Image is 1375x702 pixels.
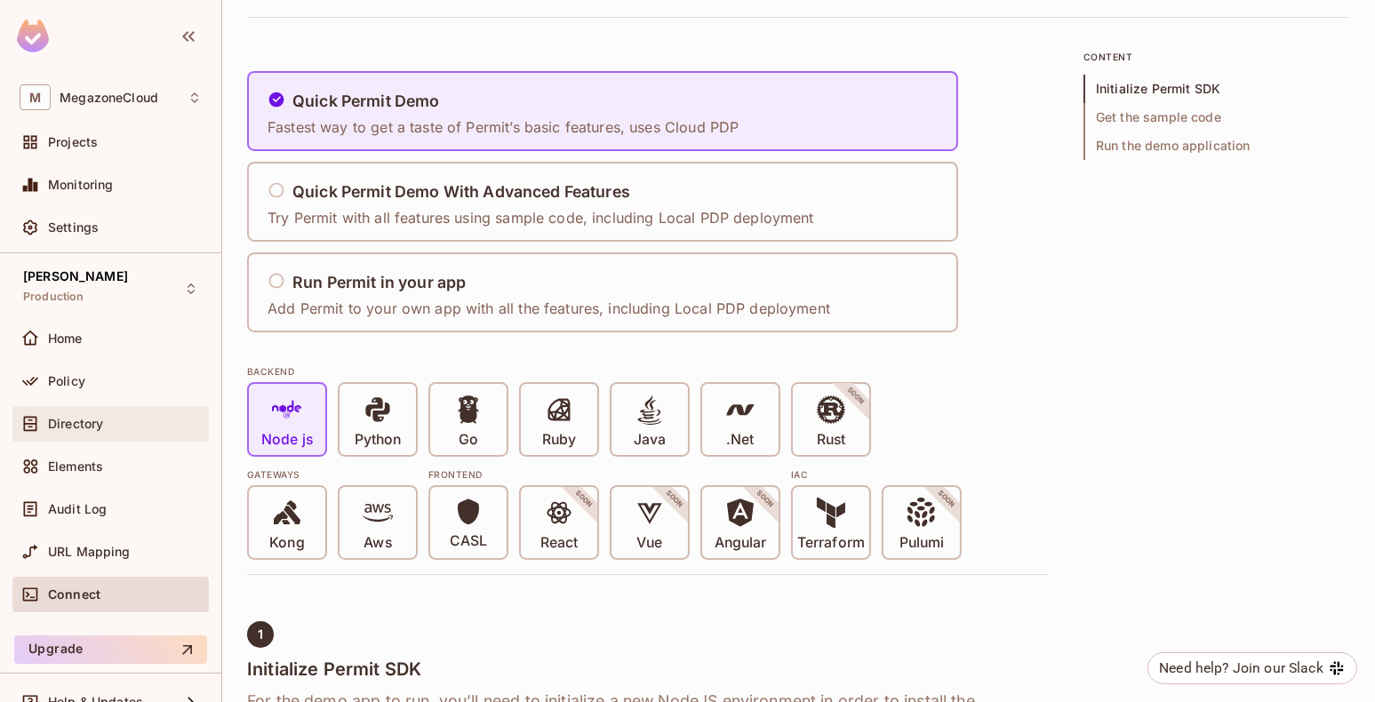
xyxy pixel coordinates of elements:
span: Elements [48,459,103,474]
h5: Run Permit in your app [292,274,466,291]
span: Audit Log [48,502,107,516]
span: SOON [640,465,709,534]
p: Aws [364,534,391,552]
h5: Quick Permit Demo [292,92,440,110]
span: Production [23,290,84,304]
p: Go [459,431,478,449]
span: Connect [48,587,100,602]
span: SOON [912,465,981,534]
span: Projects [48,135,98,149]
h5: Quick Permit Demo With Advanced Features [292,183,630,201]
div: BACKEND [247,364,1047,379]
h4: Initialize Permit SDK [247,658,1047,680]
span: 1 [258,627,263,642]
span: Initialize Permit SDK [1083,75,1350,103]
p: Fastest way to get a taste of Permit’s basic features, uses Cloud PDP [268,117,739,137]
span: SOON [821,362,891,431]
p: React [540,534,578,552]
p: Ruby [542,431,576,449]
span: SOON [549,465,619,534]
span: Workspace: MegazoneCloud [60,91,158,105]
p: Node js [261,431,313,449]
span: [PERSON_NAME] [23,269,128,283]
span: Get the sample code [1083,103,1350,132]
p: Pulumi [899,534,944,552]
p: Add Permit to your own app with all the features, including Local PDP deployment [268,299,830,318]
p: .Net [726,431,754,449]
p: Rust [817,431,845,449]
div: Need help? Join our Slack [1159,658,1323,679]
div: Gateways [247,467,418,482]
div: Frontend [428,467,780,482]
span: Directory [48,417,103,431]
p: Try Permit with all features using sample code, including Local PDP deployment [268,208,814,227]
p: CASL [450,532,487,550]
p: content [1083,50,1350,64]
span: Run the demo application [1083,132,1350,160]
p: Vue [636,534,662,552]
span: Policy [48,374,85,388]
button: Upgrade [14,635,207,664]
span: Monitoring [48,178,114,192]
span: URL Mapping [48,545,131,559]
span: M [20,84,51,110]
p: Terraform [797,534,865,552]
span: Settings [48,220,99,235]
div: IAC [791,467,962,482]
p: Angular [715,534,767,552]
span: SOON [731,465,800,534]
p: Kong [269,534,304,552]
img: SReyMgAAAABJRU5ErkJggg== [17,20,49,52]
p: Python [355,431,401,449]
span: Home [48,331,83,346]
p: Java [634,431,666,449]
